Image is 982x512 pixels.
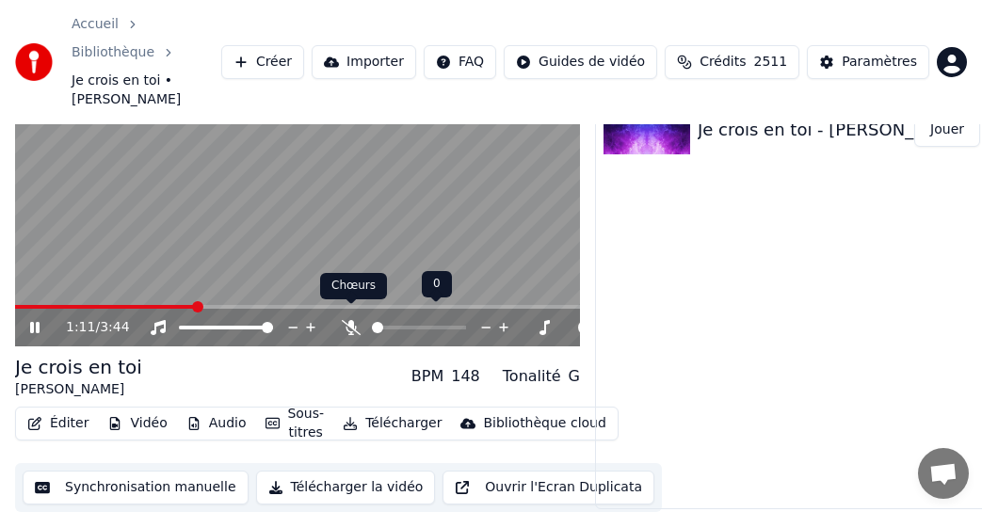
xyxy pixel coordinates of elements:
button: Éditer [20,410,96,437]
button: Ouvrir l'Ecran Duplicata [443,471,654,504]
div: / [66,318,111,337]
button: FAQ [424,45,496,79]
button: Importer [312,45,416,79]
div: Chœurs [320,273,387,299]
span: Crédits [700,53,746,72]
button: Synchronisation manuelle [23,471,249,504]
nav: breadcrumb [72,15,221,109]
button: Jouer [914,113,980,147]
button: Créer [221,45,304,79]
div: BPM [411,365,443,388]
span: Je crois en toi • [PERSON_NAME] [72,72,221,109]
button: Vidéo [100,410,174,437]
div: Bibliothèque cloud [483,414,605,433]
span: 2511 [754,53,788,72]
span: 3:44 [100,318,129,337]
div: 0 [422,271,452,297]
button: Audio [179,410,254,437]
button: Télécharger [335,410,449,437]
button: Crédits2511 [665,45,799,79]
div: [PERSON_NAME] [15,380,142,399]
button: Sous-titres [258,401,332,446]
img: youka [15,43,53,81]
a: Ouvrir le chat [918,448,969,499]
button: Guides de vidéo [504,45,657,79]
button: Paramètres [807,45,929,79]
div: 148 [451,365,480,388]
button: Télécharger la vidéo [256,471,436,504]
div: Paramètres [842,53,917,72]
div: Je crois en toi [15,354,142,380]
div: Tonalité [503,365,561,388]
a: Accueil [72,15,119,34]
a: Bibliothèque [72,43,154,62]
div: G [569,365,580,388]
span: 1:11 [66,318,95,337]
